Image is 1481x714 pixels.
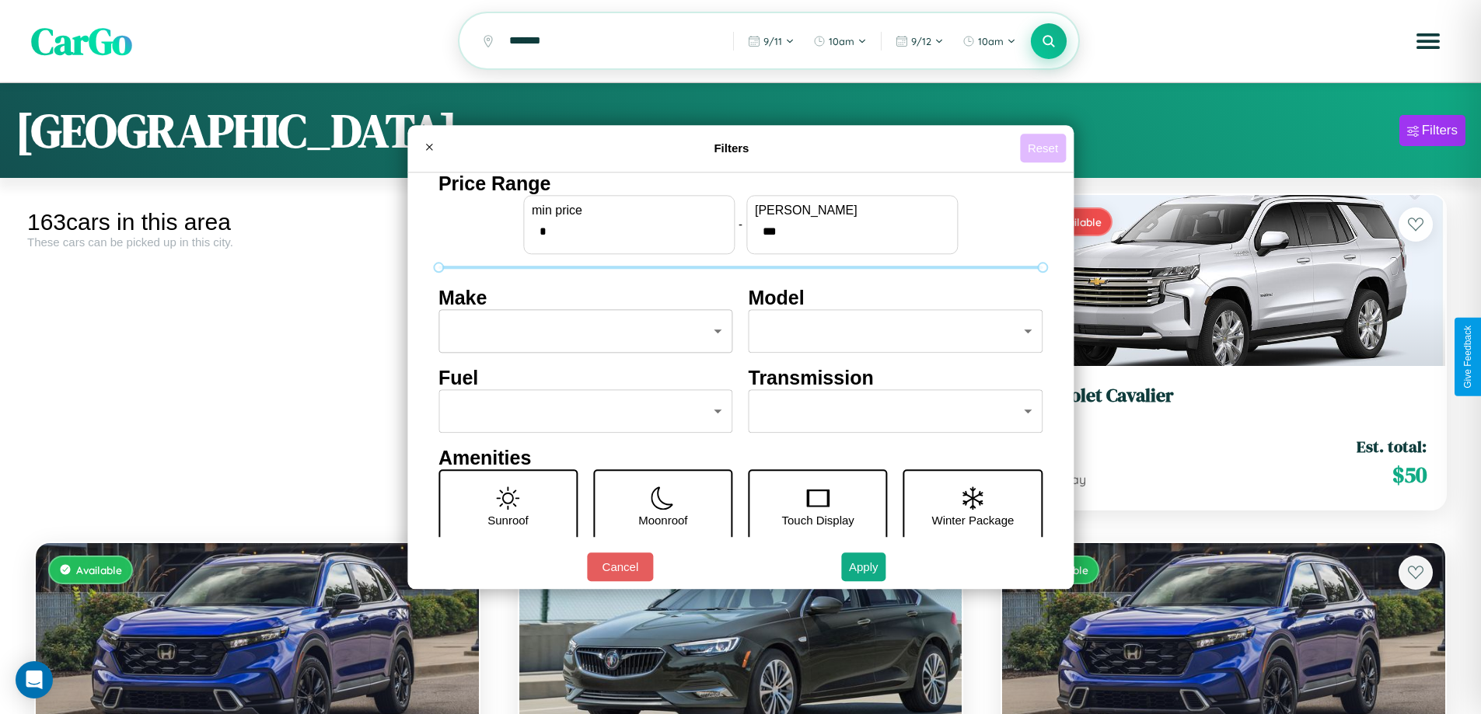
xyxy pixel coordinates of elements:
span: Est. total: [1357,435,1427,458]
div: Open Intercom Messenger [16,661,53,698]
button: 10am [805,29,875,54]
p: Sunroof [487,510,529,531]
span: Available [76,563,122,576]
div: These cars can be picked up in this city. [27,235,487,249]
h4: Model [749,287,1043,309]
h4: Filters [443,141,1020,155]
button: Open menu [1406,19,1450,63]
button: Filters [1399,115,1465,146]
button: Cancel [587,552,653,581]
span: 10am [829,35,854,47]
button: 10am [955,29,1024,54]
h4: Fuel [438,367,733,389]
h4: Transmission [749,367,1043,389]
button: Apply [841,552,886,581]
p: Touch Display [781,510,854,531]
p: Winter Package [932,510,1015,531]
button: 9/11 [740,29,802,54]
span: $ 50 [1392,459,1427,490]
div: Filters [1422,123,1458,138]
div: Give Feedback [1462,326,1473,388]
p: - [739,214,742,235]
button: 9/12 [888,29,952,54]
h3: Chevrolet Cavalier [1021,385,1427,407]
h1: [GEOGRAPHIC_DATA] [16,99,457,162]
button: Reset [1020,134,1066,162]
h4: Price Range [438,172,1043,195]
h4: Amenities [438,447,1043,469]
label: [PERSON_NAME] [755,204,949,218]
span: 9 / 12 [911,35,931,47]
a: Chevrolet Cavalier2024 [1021,385,1427,423]
span: 10am [978,35,1004,47]
span: CarGo [31,16,132,67]
h4: Make [438,287,733,309]
div: 163 cars in this area [27,209,487,235]
span: 9 / 11 [763,35,782,47]
label: min price [532,204,726,218]
p: Moonroof [638,510,687,531]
